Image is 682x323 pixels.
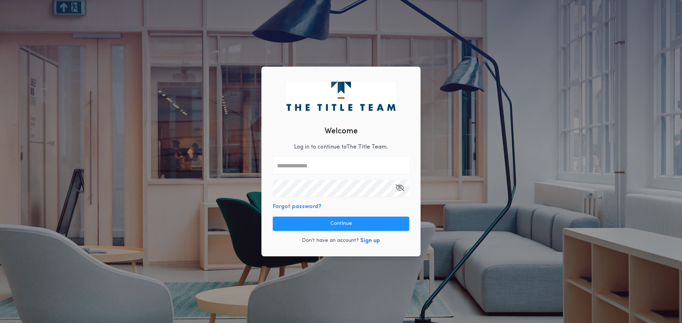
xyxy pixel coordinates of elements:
[273,202,321,211] button: Forgot password?
[286,82,395,111] img: logo
[325,126,358,137] h2: Welcome
[302,237,359,244] p: Don't have an account?
[294,143,388,151] p: Log in to continue to The Title Team .
[360,236,380,245] button: Sign up
[273,217,409,231] button: Continue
